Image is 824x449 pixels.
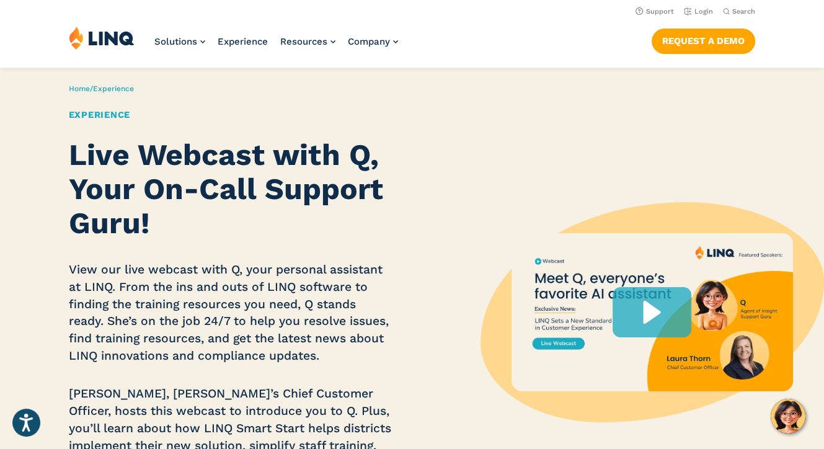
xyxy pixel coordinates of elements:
a: Request a Demo [652,29,755,53]
span: Resources [280,36,327,47]
a: Home [69,84,90,93]
h1: Experience [69,108,394,122]
nav: Button Navigation [652,26,755,53]
p: View our live webcast with Q, your personal assistant at LINQ. From the ins and outs of LINQ soft... [69,261,394,365]
span: Solutions [154,36,197,47]
div: Play [613,287,691,337]
nav: Primary Navigation [154,26,398,67]
a: Company [348,36,398,47]
span: Experience [93,84,134,93]
h2: Live Webcast with Q, Your On-Call Support Guru! [69,138,394,241]
button: Hello, have a question? Let’s chat. [771,399,805,433]
a: Login [684,7,713,16]
a: Resources [280,36,335,47]
span: Company [348,36,390,47]
span: Search [732,7,755,16]
a: Support [636,7,674,16]
span: / [69,84,134,93]
a: Solutions [154,36,205,47]
button: Open Search Bar [723,7,755,16]
a: Experience [218,36,268,47]
img: LINQ | K‑12 Software [69,26,135,50]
